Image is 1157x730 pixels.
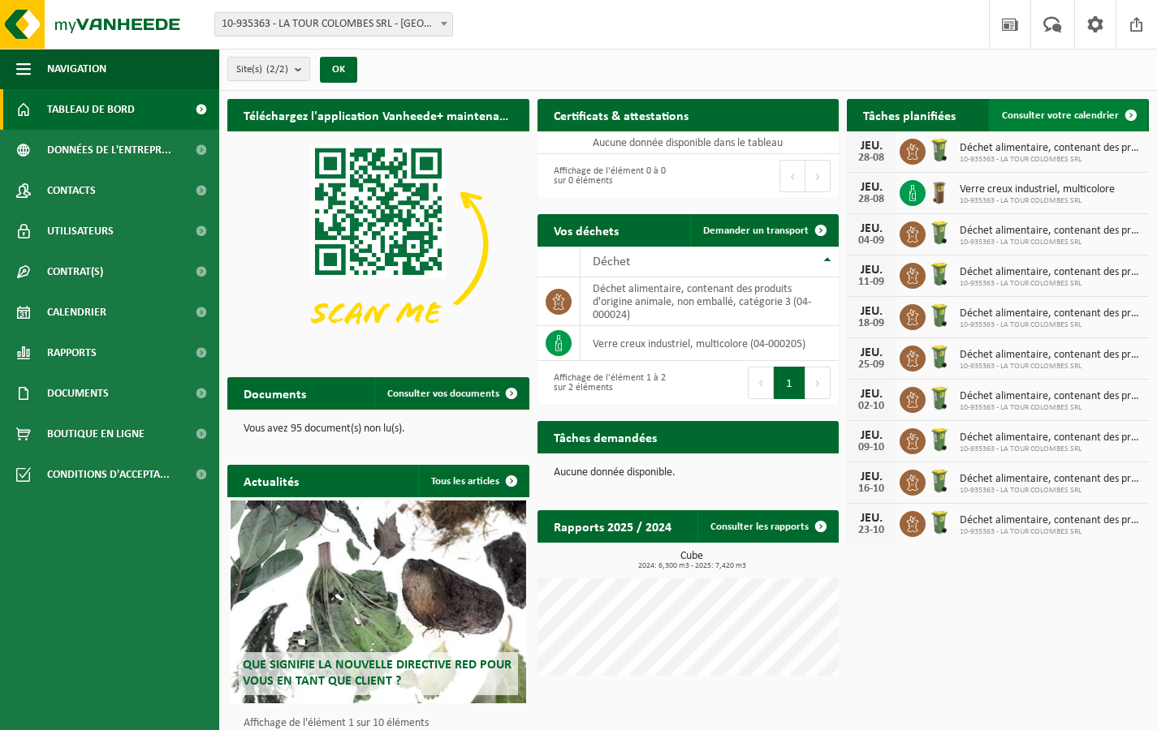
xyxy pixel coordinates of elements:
span: 10-935363 - LA TOUR COLOMBES SRL [960,238,1141,247]
h2: Documents [227,377,322,409]
button: Previous [748,367,774,399]
span: Verre creux industriel, multicolore [960,183,1115,196]
div: 02-10 [855,401,887,412]
img: WB-0140-HPE-GN-50 [926,219,953,247]
span: 10-935363 - LA TOUR COLOMBES SRL [960,444,1141,454]
div: JEU. [855,346,887,359]
span: 10-935363 - LA TOUR COLOMBES SRL [960,196,1115,206]
div: JEU. [855,222,887,235]
div: 25-09 [855,359,887,371]
img: WB-0140-HPE-GN-50 [926,343,953,371]
span: Déchet alimentaire, contenant des produits d'origine animale, non emballé, catég... [960,266,1141,279]
div: 09-10 [855,442,887,453]
span: 2024: 6,300 m3 - 2025: 7,420 m3 [546,562,840,570]
h2: Tâches planifiées [847,99,972,131]
div: 23-10 [855,525,887,536]
span: Consulter votre calendrier [1002,110,1119,121]
img: WB-0140-HPE-GN-50 [926,260,953,288]
img: WB-0140-HPE-GN-50 [926,509,953,536]
span: 10-935363 - LA TOUR COLOMBES SRL [960,403,1141,413]
h2: Téléchargez l'application Vanheede+ maintenant! [227,99,529,131]
h2: Actualités [227,465,315,496]
span: Déchet alimentaire, contenant des produits d'origine animale, non emballé, catég... [960,432,1141,444]
span: Calendrier [47,292,106,333]
div: JEU. [855,388,887,401]
span: Utilisateurs [47,211,114,251]
span: Déchet alimentaire, contenant des produits d'origine animale, non emballé, catég... [960,307,1141,320]
span: Documents [47,373,109,414]
span: Déchet alimentaire, contenant des produits d'origine animale, non emballé, catég... [960,390,1141,403]
count: (2/2) [266,64,288,75]
span: Tableau de bord [47,89,135,130]
span: Conditions d'accepta... [47,454,170,495]
div: JEU. [855,429,887,442]
img: WB-0140-HPE-GN-50 [926,136,953,164]
div: 28-08 [855,194,887,205]
div: JEU. [855,264,887,277]
span: Déchet [593,255,630,268]
span: 10-935363 - LA TOUR COLOMBES SRL [960,486,1141,496]
span: Déchet alimentaire, contenant des produits d'origine animale, non emballé, catég... [960,142,1141,155]
img: WB-0140-HPE-GN-50 [926,302,953,329]
div: 18-09 [855,318,887,329]
a: Consulter vos documents [374,377,528,410]
span: Données de l'entrepr... [47,130,171,170]
button: Next [805,160,831,192]
span: Navigation [47,49,106,89]
p: Affichage de l'élément 1 sur 10 éléments [244,718,521,729]
span: Consulter vos documents [387,389,499,399]
a: Tous les articles [418,465,528,497]
div: Affichage de l'élément 0 à 0 sur 0 éléments [546,158,680,194]
span: 10-935363 - LA TOUR COLOMBES SRL - HUY [215,13,452,36]
a: Que signifie la nouvelle directive RED pour vous en tant que client ? [231,500,526,703]
h2: Tâches demandées [537,421,673,453]
div: 11-09 [855,277,887,288]
img: WB-0140-HPE-BN-01 [926,178,953,205]
span: 10-935363 - LA TOUR COLOMBES SRL [960,362,1141,371]
button: Site(s)(2/2) [227,57,310,81]
button: Next [805,367,831,399]
td: verre creux industriel, multicolore (04-000205) [581,326,840,361]
span: 10-935363 - LA TOUR COLOMBES SRL [960,279,1141,289]
span: Demander un transport [703,225,809,236]
button: 1 [774,367,805,399]
div: JEU. [855,470,887,483]
h3: Cube [546,551,840,570]
td: déchet alimentaire, contenant des produits d'origine animale, non emballé, catégorie 3 (04-000024) [581,277,840,326]
div: 04-09 [855,235,887,247]
span: 10-935363 - LA TOUR COLOMBES SRL - HUY [214,12,453,36]
span: Déchet alimentaire, contenant des produits d'origine animale, non emballé, catég... [960,349,1141,362]
span: Déchet alimentaire, contenant des produits d'origine animale, non emballé, catég... [960,473,1141,486]
p: Vous avez 95 document(s) non lu(s). [244,423,513,435]
a: Consulter les rapports [697,510,837,543]
span: Rapports [47,333,97,373]
span: Boutique en ligne [47,414,145,454]
td: Aucune donnée disponible dans le tableau [537,131,840,154]
div: JEU. [855,512,887,525]
a: Demander un transport [690,214,837,247]
span: Site(s) [236,58,288,82]
h2: Certificats & attestations [537,99,705,131]
span: Contacts [47,170,96,211]
h2: Rapports 2025 / 2024 [537,510,688,542]
div: 16-10 [855,483,887,495]
span: Déchet alimentaire, contenant des produits d'origine animale, non emballé, catég... [960,225,1141,238]
h2: Vos déchets [537,214,635,246]
span: Déchet alimentaire, contenant des produits d'origine animale, non emballé, catég... [960,514,1141,527]
span: Contrat(s) [47,251,103,292]
div: JEU. [855,181,887,194]
img: WB-0140-HPE-GN-50 [926,426,953,453]
span: Que signifie la nouvelle directive RED pour vous en tant que client ? [243,659,512,687]
img: WB-0140-HPE-GN-50 [926,384,953,412]
p: Aucune donnée disponible. [554,467,823,479]
img: WB-0140-HPE-GN-50 [926,467,953,495]
a: Consulter votre calendrier [989,99,1147,131]
button: OK [320,57,357,83]
div: JEU. [855,140,887,152]
div: 28-08 [855,152,887,164]
button: Previous [779,160,805,192]
span: 10-935363 - LA TOUR COLOMBES SRL [960,155,1141,165]
div: Affichage de l'élément 1 à 2 sur 2 éléments [546,365,680,401]
span: 10-935363 - LA TOUR COLOMBES SRL [960,320,1141,330]
img: Download de VHEPlus App [227,131,529,358]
